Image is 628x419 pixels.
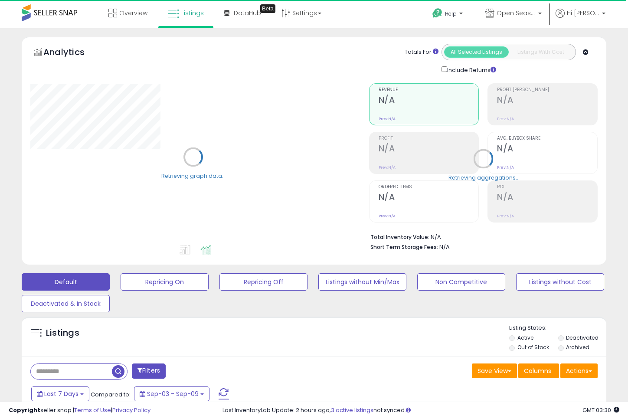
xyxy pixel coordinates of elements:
span: Sep-03 - Sep-09 [147,390,199,398]
h5: Analytics [43,46,101,60]
span: 2025-09-17 03:30 GMT [582,406,619,414]
button: Listings With Cost [508,46,573,58]
div: Retrieving graph data.. [161,172,225,180]
button: Default [22,273,110,291]
div: Retrieving aggregations.. [448,173,518,181]
button: All Selected Listings [444,46,509,58]
button: Actions [560,363,598,378]
button: Columns [518,363,559,378]
a: Help [425,1,471,28]
button: Repricing Off [219,273,307,291]
span: Help [445,10,457,17]
span: DataHub [234,9,261,17]
div: Tooltip anchor [260,4,275,13]
span: Open Seasons [497,9,536,17]
i: Get Help [432,8,443,19]
button: Listings without Cost [516,273,604,291]
div: Include Returns [435,65,507,75]
div: seller snap | | [9,406,150,415]
span: Last 7 Days [44,390,78,398]
label: Deactivated [566,334,599,341]
label: Out of Stock [517,344,549,351]
h5: Listings [46,327,79,339]
a: 3 active listings [331,406,373,414]
a: Privacy Policy [112,406,150,414]
div: Totals For [405,48,438,56]
p: Listing States: [509,324,606,332]
label: Active [517,334,533,341]
span: Listings [181,9,204,17]
button: Last 7 Days [31,386,89,401]
a: Terms of Use [74,406,111,414]
button: Save View [472,363,517,378]
button: Filters [132,363,166,379]
span: Compared to: [91,390,131,399]
span: Hi [PERSON_NAME] [567,9,599,17]
button: Repricing On [121,273,209,291]
a: Hi [PERSON_NAME] [556,9,605,28]
label: Archived [566,344,589,351]
span: Columns [524,367,551,375]
button: Listings without Min/Max [318,273,406,291]
strong: Copyright [9,406,40,414]
button: Non Competitive [417,273,505,291]
button: Deactivated & In Stock [22,295,110,312]
span: Overview [119,9,147,17]
button: Sep-03 - Sep-09 [134,386,209,401]
div: Last InventoryLab Update: 2 hours ago, not synced. [222,406,619,415]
